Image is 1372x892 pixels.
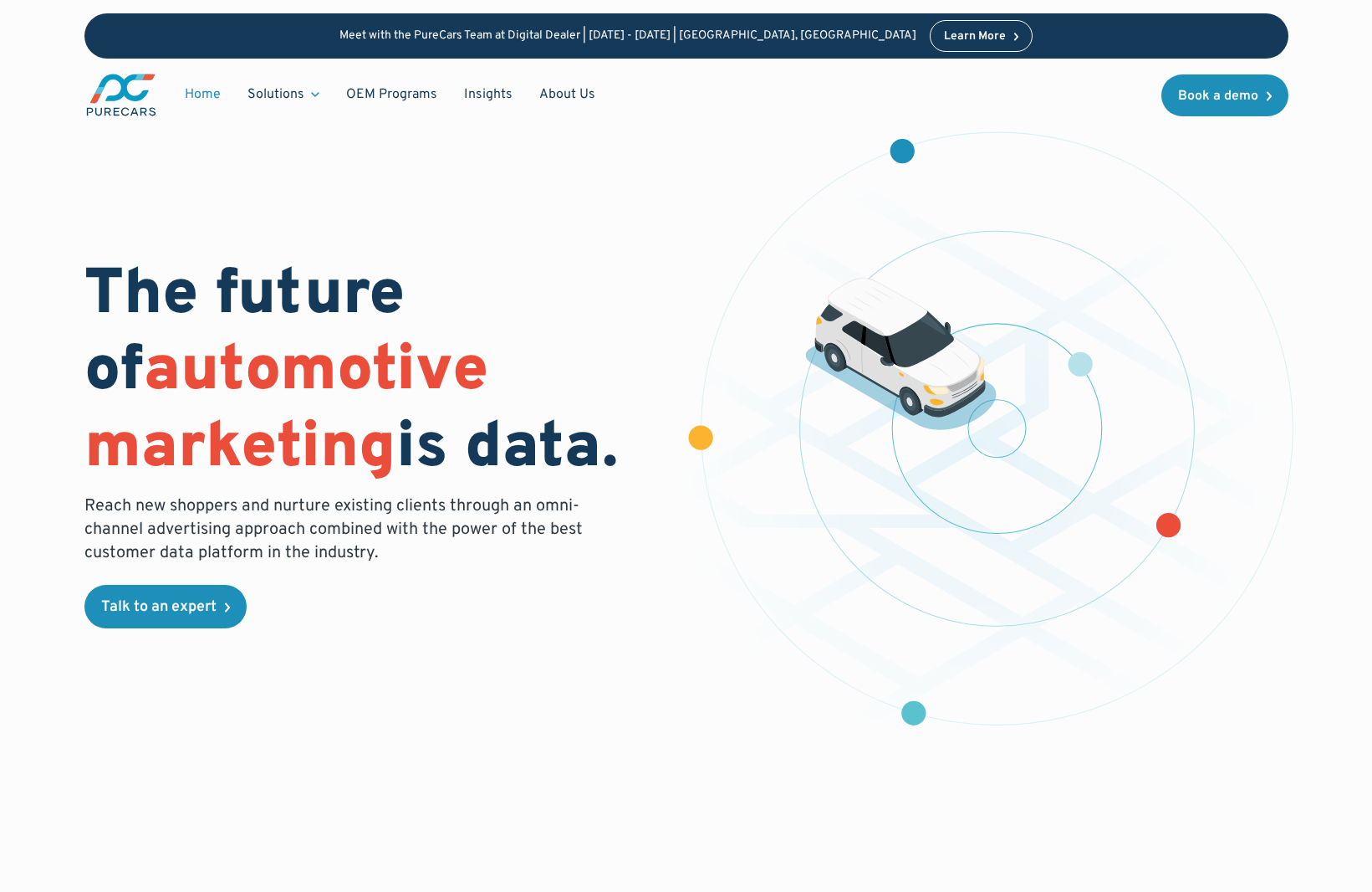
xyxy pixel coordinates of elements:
[84,495,593,565] p: Reach new shoppers and nurture existing clients through an omni-channel advertising approach comb...
[451,79,526,110] a: Insights
[526,79,609,110] a: About Us
[171,79,234,110] a: Home
[805,278,997,430] img: illustration of a vehicle
[1161,74,1288,116] a: Book a demo
[1178,90,1258,103] div: Book a demo
[339,29,916,44] p: Meet with the PureCars Team at Digital Dealer | [DATE] - [DATE] | [GEOGRAPHIC_DATA], [GEOGRAPHIC_...
[247,85,304,104] div: Solutions
[84,72,158,118] a: main
[101,600,217,615] div: Talk to an expert
[84,585,247,628] a: Talk to an expert
[944,31,1006,43] div: Learn More
[84,72,158,118] img: purecars logo
[333,79,451,110] a: OEM Programs
[930,20,1033,52] a: Learn More
[84,259,666,488] h1: The future of is data.
[84,332,488,489] span: automotive marketing
[234,79,333,110] div: Solutions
